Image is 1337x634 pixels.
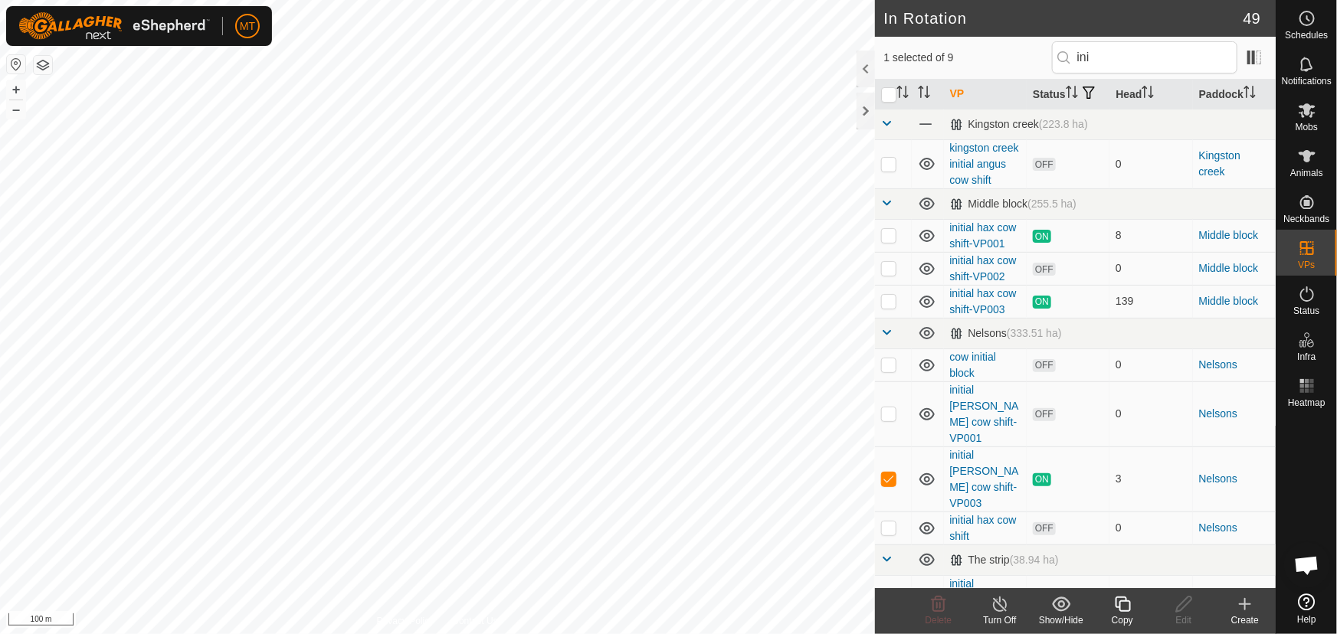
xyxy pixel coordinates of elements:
span: Help [1297,615,1316,624]
a: Nelsons [1199,472,1238,485]
div: Open chat [1284,542,1330,588]
span: OFF [1033,158,1056,171]
span: Heatmap [1288,398,1326,407]
a: Help [1276,587,1337,630]
td: 0 [1109,139,1192,188]
td: 0 [1109,252,1192,285]
a: cow initial block [950,351,997,379]
td: 0 [1109,381,1192,446]
div: Show/Hide [1031,613,1092,627]
span: (38.94 ha) [1010,554,1059,566]
span: 49 [1244,7,1260,30]
button: – [7,100,25,119]
p-sorticon: Activate to sort [1066,88,1078,100]
span: 1 selected of 9 [884,50,1052,66]
td: 139 [1109,285,1192,318]
span: (333.51 ha) [1007,327,1062,339]
span: VPs [1298,260,1315,270]
span: OFF [1033,263,1056,276]
a: Kingston creek [1199,149,1240,178]
th: Status [1027,80,1109,109]
span: Status [1293,306,1319,315]
div: The strip [950,554,1059,567]
a: Middle block [1199,295,1259,307]
div: Nelsons [950,327,1062,340]
a: initial hax cow shift-VP003 [950,287,1017,315]
span: OFF [1033,359,1056,372]
th: Head [1109,80,1192,109]
th: VP [944,80,1027,109]
button: + [7,80,25,99]
img: Gallagher Logo [18,12,210,40]
div: Kingston creek [950,118,1088,131]
span: MT [240,18,255,34]
p-sorticon: Activate to sort [1142,88,1154,100]
h2: In Rotation [884,9,1244,28]
a: Privacy Policy [377,614,434,628]
input: Search (S) [1052,41,1237,74]
td: 0 [1109,511,1192,544]
div: Middle block [950,198,1077,211]
span: Schedules [1285,31,1328,40]
a: Contact Us [452,614,497,628]
a: initial hax cow shift [950,514,1017,542]
a: Nelsons [1199,358,1238,371]
span: Delete [926,615,952,626]
div: Create [1214,613,1276,627]
th: Paddock [1193,80,1276,109]
a: kingston creek initial angus cow shift [950,142,1019,186]
td: 3 [1109,446,1192,511]
div: Turn Off [969,613,1031,627]
span: Mobs [1296,123,1318,132]
span: OFF [1033,522,1056,535]
td: 0 [1109,348,1192,381]
span: (223.8 ha) [1039,118,1088,130]
span: Animals [1290,168,1323,178]
p-sorticon: Activate to sort [918,88,930,100]
span: Neckbands [1283,214,1329,224]
p-sorticon: Activate to sort [896,88,909,100]
span: Infra [1297,352,1316,361]
a: Middle block [1199,229,1259,241]
td: 8 [1109,219,1192,252]
span: Notifications [1282,77,1332,86]
a: initial hax cow shift-VP001 [950,221,1017,250]
span: (255.5 ha) [1027,198,1076,210]
span: ON [1033,473,1051,486]
a: Nelsons [1199,407,1238,420]
a: initial [PERSON_NAME] cow shift-VP003 [950,449,1019,509]
a: initial [PERSON_NAME] cow shift-VP001 [950,384,1019,444]
span: ON [1033,296,1051,309]
button: Reset Map [7,55,25,74]
a: Middle block [1199,262,1259,274]
span: ON [1033,230,1051,243]
button: Map Layers [34,56,52,74]
a: Nelsons [1199,521,1238,534]
a: initial hax cow shift-VP002 [950,254,1017,283]
span: OFF [1033,408,1056,421]
div: Edit [1153,613,1214,627]
div: Copy [1092,613,1153,627]
p-sorticon: Activate to sort [1244,88,1256,100]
